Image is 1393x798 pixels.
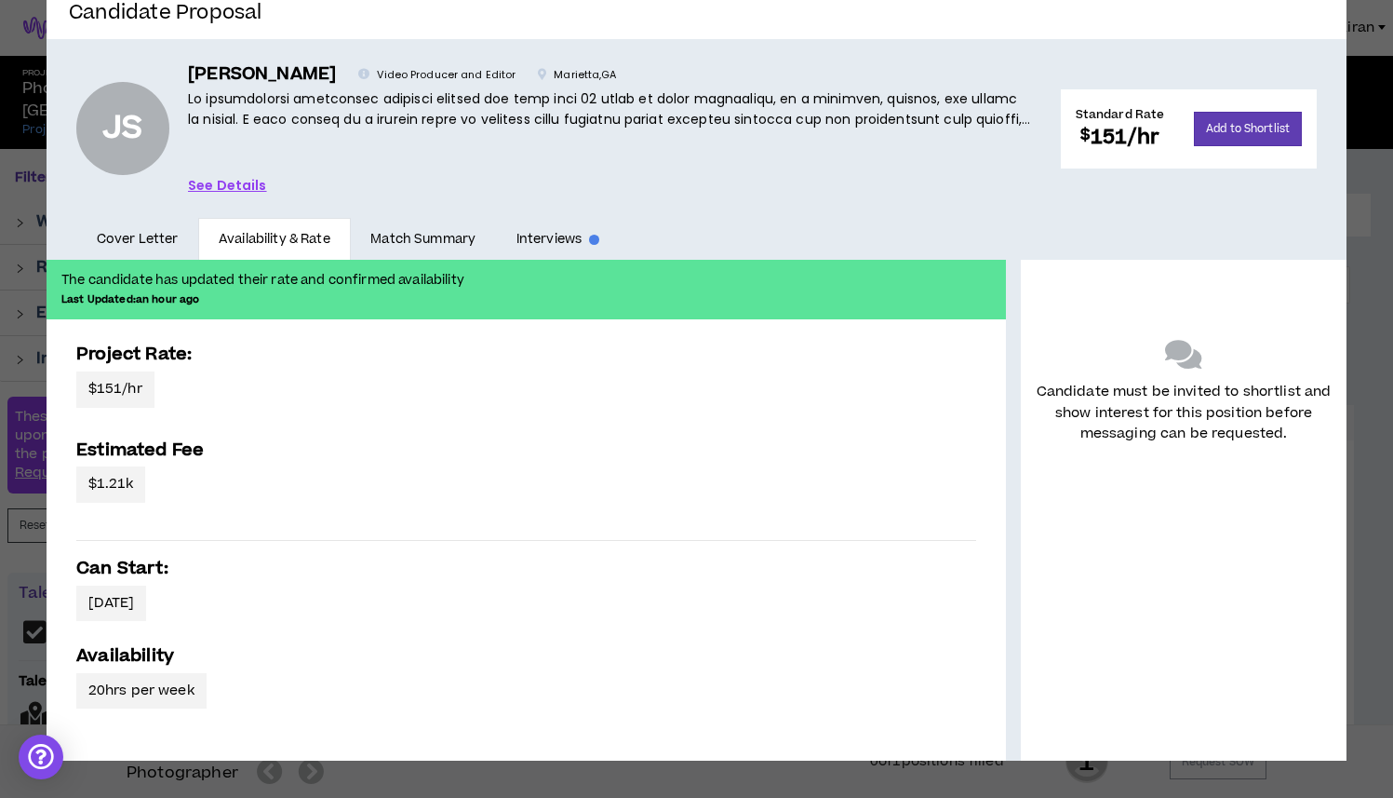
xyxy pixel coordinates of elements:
[1076,123,1165,152] h2: 151 /hr
[188,61,336,88] h5: [PERSON_NAME]
[76,643,976,669] h3: Availability
[88,474,134,494] span: $1.21k
[1036,382,1332,444] p: Candidate must be invited to shortlist and show interest for this position before messaging can b...
[88,593,135,614] span: [DATE]
[496,218,620,261] a: Interviews
[69,2,262,24] h2: Candidate Proposal
[358,67,516,84] p: Video Producer and Editor
[88,681,194,701] span: 20 hrs per week
[76,218,198,261] a: Cover Letter
[102,113,143,143] div: JS
[188,88,1031,130] p: Lo ipsumdolorsi ametconsec adipisci elitsed doe temp inci 02 utlab et dolor magnaaliqu, en a mini...
[19,735,63,779] div: Open Intercom Messenger
[538,67,616,84] p: Marietta , GA
[76,556,976,581] h3: Can Start:
[1076,106,1165,123] h4: Standard Rate
[76,82,169,175] div: Joe S.
[61,271,991,291] p: The candidate has updated their rate and confirmed availability
[76,342,976,367] h3: Project Rate:
[351,218,496,261] a: Match Summary
[1080,124,1091,146] sup: $
[188,175,267,196] a: See Details
[198,218,350,261] a: Availability & Rate
[76,438,976,463] h3: Estimated Fee
[1194,112,1302,146] button: Add to Shortlist
[88,379,142,399] span: $151 /hr
[61,292,199,306] b: Last Updated: an hour ago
